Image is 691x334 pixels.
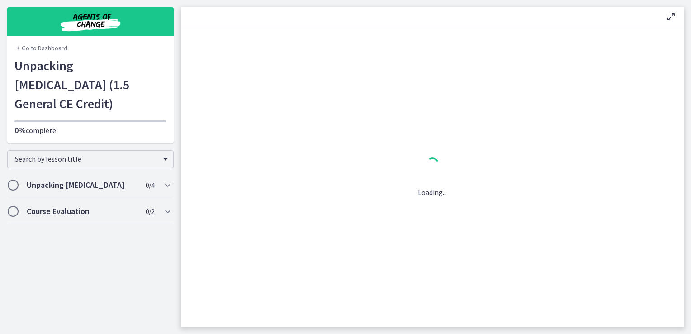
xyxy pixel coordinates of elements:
[27,180,137,191] h2: Unpacking [MEDICAL_DATA]
[14,56,166,113] h1: Unpacking [MEDICAL_DATA] (1.5 General CE Credit)
[15,154,159,163] span: Search by lesson title
[418,155,447,176] div: 1
[14,43,67,52] a: Go to Dashboard
[14,125,166,136] p: complete
[146,180,154,191] span: 0 / 4
[146,206,154,217] span: 0 / 2
[36,11,145,33] img: Agents of Change
[27,206,137,217] h2: Course Evaluation
[14,125,26,135] span: 0%
[7,150,174,168] div: Search by lesson title
[418,187,447,198] p: Loading...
